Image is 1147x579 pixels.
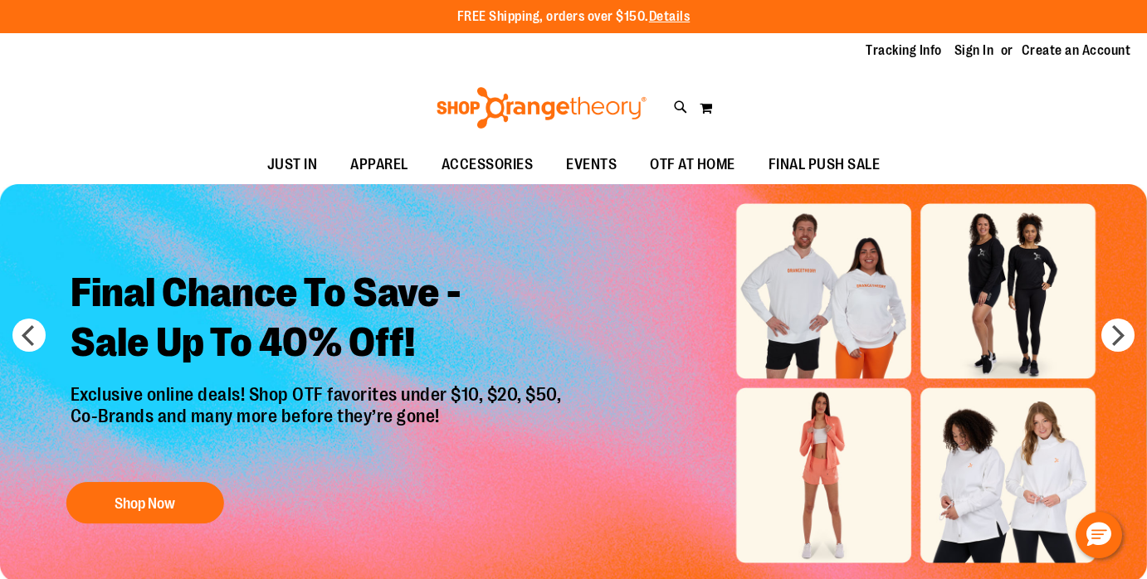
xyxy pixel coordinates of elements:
[954,41,994,60] a: Sign In
[866,41,942,60] a: Tracking Info
[650,146,735,183] span: OTF AT HOME
[267,146,318,183] span: JUST IN
[649,9,691,24] a: Details
[1101,319,1135,352] button: next
[633,146,752,184] a: OTF AT HOME
[58,255,578,384] h2: Final Chance To Save - Sale Up To 40% Off!
[752,146,897,184] a: FINAL PUSH SALE
[769,146,881,183] span: FINAL PUSH SALE
[457,7,691,27] p: FREE Shipping, orders over $150.
[251,146,334,184] a: JUST IN
[1076,512,1122,558] button: Hello, have a question? Let’s chat.
[425,146,550,184] a: ACCESSORIES
[1022,41,1131,60] a: Create an Account
[566,146,617,183] span: EVENTS
[350,146,408,183] span: APPAREL
[549,146,633,184] a: EVENTS
[66,482,224,523] button: Shop Now
[442,146,534,183] span: ACCESSORIES
[58,384,578,465] p: Exclusive online deals! Shop OTF favorites under $10, $20, $50, Co-Brands and many more before th...
[434,87,649,129] img: Shop Orangetheory
[12,319,46,352] button: prev
[334,146,425,184] a: APPAREL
